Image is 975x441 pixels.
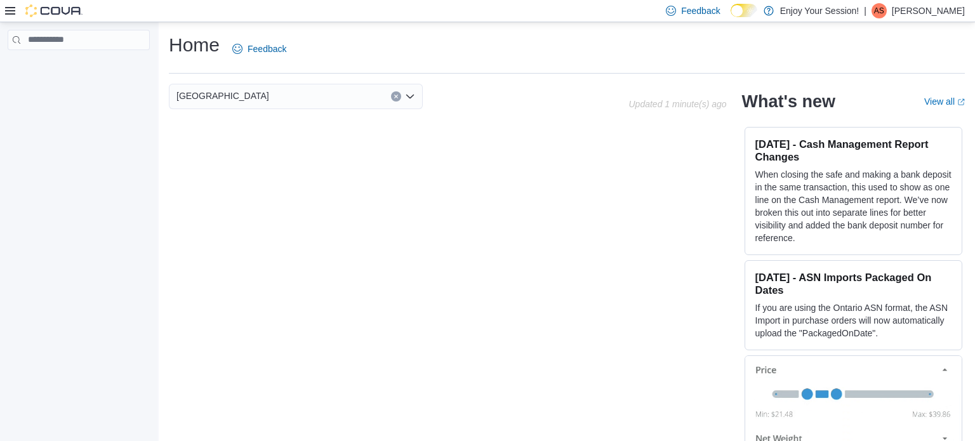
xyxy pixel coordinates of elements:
h1: Home [169,32,220,58]
svg: External link [957,98,965,106]
p: If you are using the Ontario ASN format, the ASN Import in purchase orders will now automatically... [755,301,952,339]
p: [PERSON_NAME] [892,3,965,18]
button: Open list of options [405,91,415,102]
h3: [DATE] - ASN Imports Packaged On Dates [755,271,952,296]
a: View allExternal link [924,96,965,107]
span: [GEOGRAPHIC_DATA] [176,88,269,103]
h2: What's new [742,91,835,112]
span: AS [874,3,884,18]
nav: Complex example [8,53,150,83]
input: Dark Mode [731,4,757,17]
span: Feedback [681,4,720,17]
p: Updated 1 minute(s) ago [628,99,726,109]
button: Clear input [391,91,401,102]
div: Ana Saric [872,3,887,18]
span: Dark Mode [731,17,731,18]
p: When closing the safe and making a bank deposit in the same transaction, this used to show as one... [755,168,952,244]
a: Feedback [227,36,291,62]
p: | [864,3,866,18]
h3: [DATE] - Cash Management Report Changes [755,138,952,163]
p: Enjoy Your Session! [780,3,859,18]
span: Feedback [248,43,286,55]
img: Cova [25,4,83,17]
